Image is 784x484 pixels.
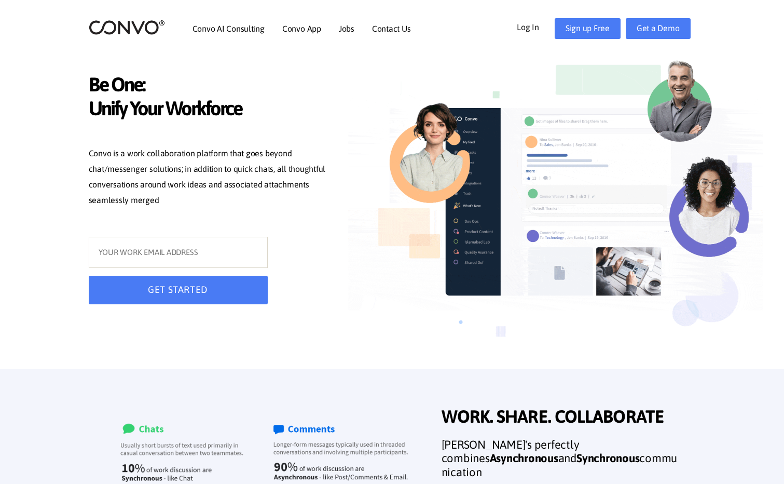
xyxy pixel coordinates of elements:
button: GET STARTED [89,276,268,304]
a: Convo AI Consulting [192,24,265,33]
a: Contact Us [372,24,411,33]
img: logo_2.png [89,19,165,35]
span: Be One: [89,73,333,99]
img: image_not_found [348,47,763,369]
a: Get a Demo [626,18,691,39]
strong: Synchronous [576,451,639,465]
a: Jobs [339,24,354,33]
p: Convo is a work collaboration platform that goes beyond chat/messenger solutions; in addition to ... [89,146,333,210]
a: Convo App [282,24,321,33]
strong: Asynchronous [490,451,558,465]
span: WORK. SHARE. COLLABORATE [442,406,680,430]
input: YOUR WORK EMAIL ADDRESS [89,237,268,268]
a: Sign up Free [555,18,621,39]
span: Unify Your Workforce [89,97,333,123]
a: Log In [517,18,555,35]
